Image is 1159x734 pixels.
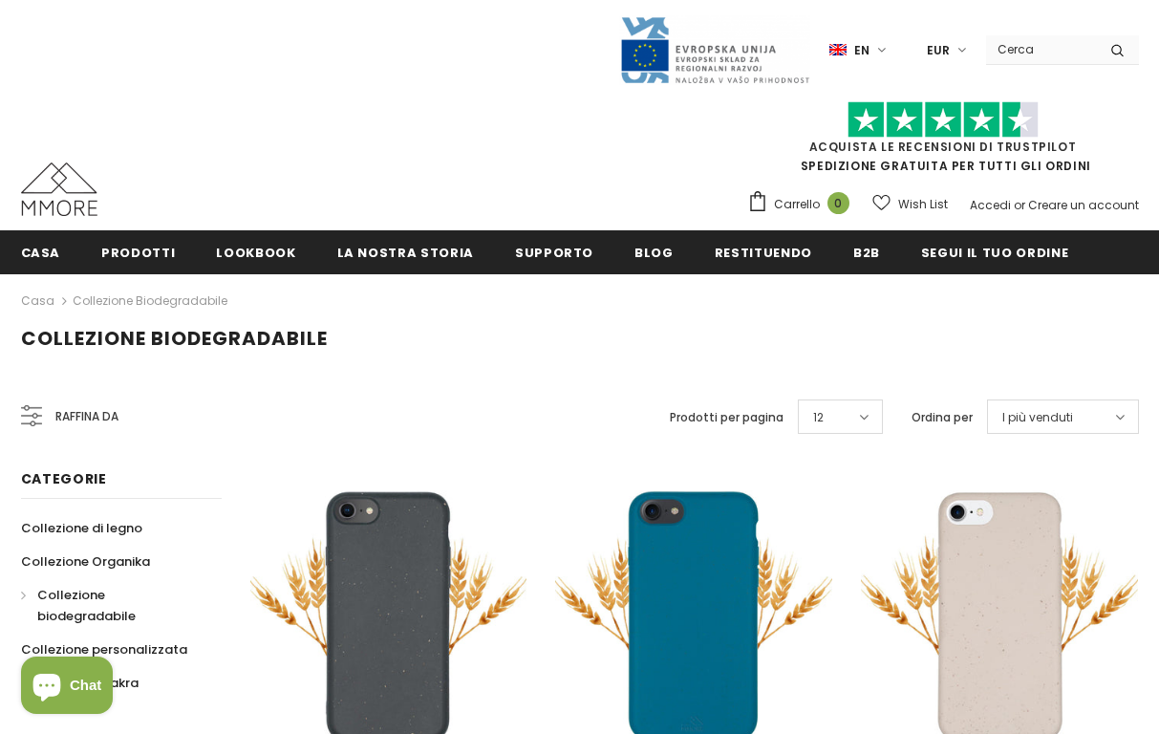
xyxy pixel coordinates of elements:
a: Creare un account [1028,197,1139,213]
a: Collezione personalizzata [21,633,187,666]
span: Categorie [21,469,107,488]
span: Collezione biodegradabile [21,325,328,352]
a: supporto [515,230,593,273]
a: Wish List [872,187,948,221]
span: B2B [853,244,880,262]
span: Wish List [898,195,948,214]
a: Javni Razpis [619,41,810,57]
span: Blog [634,244,674,262]
input: Search Site [986,35,1096,63]
span: Restituendo [715,244,812,262]
span: 12 [813,408,824,427]
span: Segui il tuo ordine [921,244,1068,262]
span: I più venduti [1002,408,1073,427]
span: Raffina da [55,406,118,427]
a: Carrello 0 [747,190,859,219]
span: supporto [515,244,593,262]
inbox-online-store-chat: Shopify online store chat [15,657,118,719]
a: Collezione biodegradabile [21,578,201,633]
a: Prodotti [101,230,175,273]
a: Acquista le recensioni di TrustPilot [809,139,1077,155]
label: Ordina per [912,408,973,427]
a: Blog [634,230,674,273]
img: Fidati di Pilot Stars [848,101,1039,139]
img: Javni Razpis [619,15,810,85]
span: Collezione biodegradabile [37,586,136,625]
span: Carrello [774,195,820,214]
img: i-lang-1.png [829,42,847,58]
span: La nostra storia [337,244,474,262]
a: Casa [21,290,54,313]
a: Restituendo [715,230,812,273]
span: Collezione Organika [21,552,150,571]
a: Casa [21,230,61,273]
span: or [1014,197,1025,213]
span: SPEDIZIONE GRATUITA PER TUTTI GLI ORDINI [747,110,1139,174]
span: Collezione personalizzata [21,640,187,658]
img: Casi MMORE [21,162,97,216]
span: Lookbook [216,244,295,262]
a: Collezione Organika [21,545,150,578]
span: Prodotti [101,244,175,262]
a: Collezione biodegradabile [73,292,227,309]
span: EUR [927,41,950,60]
a: La nostra storia [337,230,474,273]
a: Lookbook [216,230,295,273]
label: Prodotti per pagina [670,408,783,427]
a: Collezione di legno [21,511,142,545]
a: B2B [853,230,880,273]
span: 0 [827,192,849,214]
span: Casa [21,244,61,262]
span: en [854,41,869,60]
a: Segui il tuo ordine [921,230,1068,273]
span: Collezione di legno [21,519,142,537]
a: Accedi [970,197,1011,213]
